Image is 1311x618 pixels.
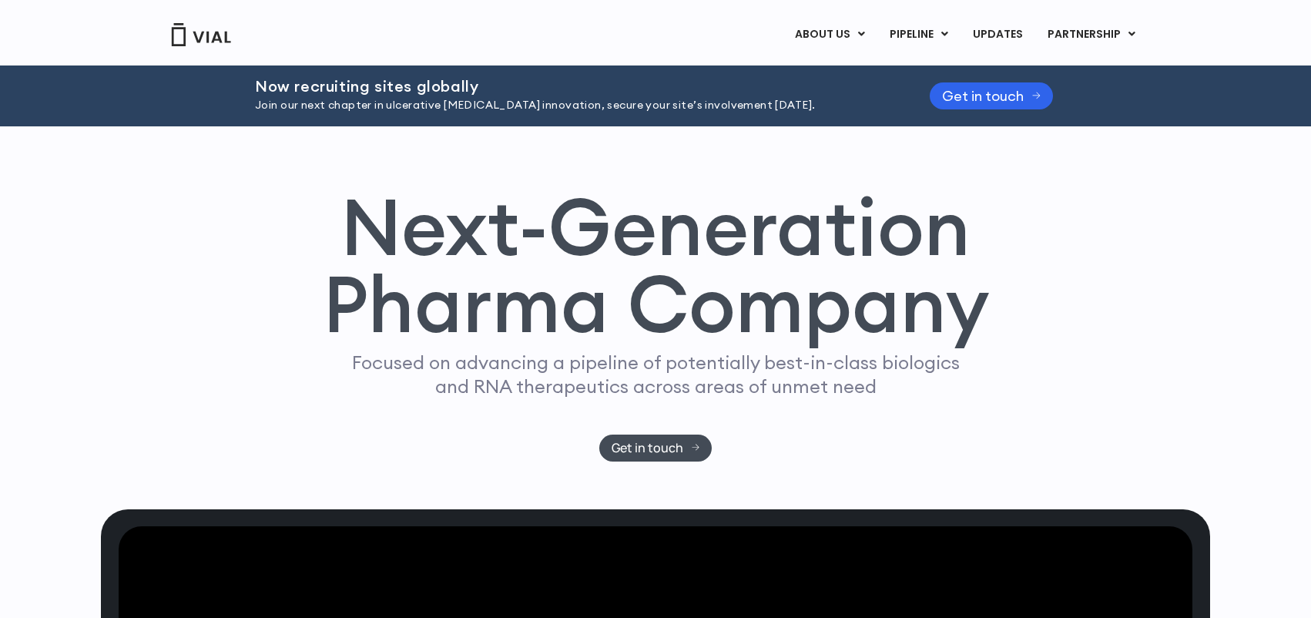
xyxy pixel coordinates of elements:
span: Get in touch [942,90,1024,102]
a: PIPELINEMenu Toggle [877,22,960,48]
h1: Next-Generation Pharma Company [322,188,989,344]
a: Get in touch [599,435,712,462]
a: PARTNERSHIPMenu Toggle [1035,22,1148,48]
p: Join our next chapter in ulcerative [MEDICAL_DATA] innovation, secure your site’s involvement [DA... [255,97,891,114]
a: UPDATES [961,22,1034,48]
p: Focused on advancing a pipeline of potentially best-in-class biologics and RNA therapeutics acros... [345,351,966,398]
h2: Now recruiting sites globally [255,78,891,95]
img: Vial Logo [170,23,232,46]
a: Get in touch [930,82,1053,109]
a: ABOUT USMenu Toggle [783,22,877,48]
span: Get in touch [612,442,683,454]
